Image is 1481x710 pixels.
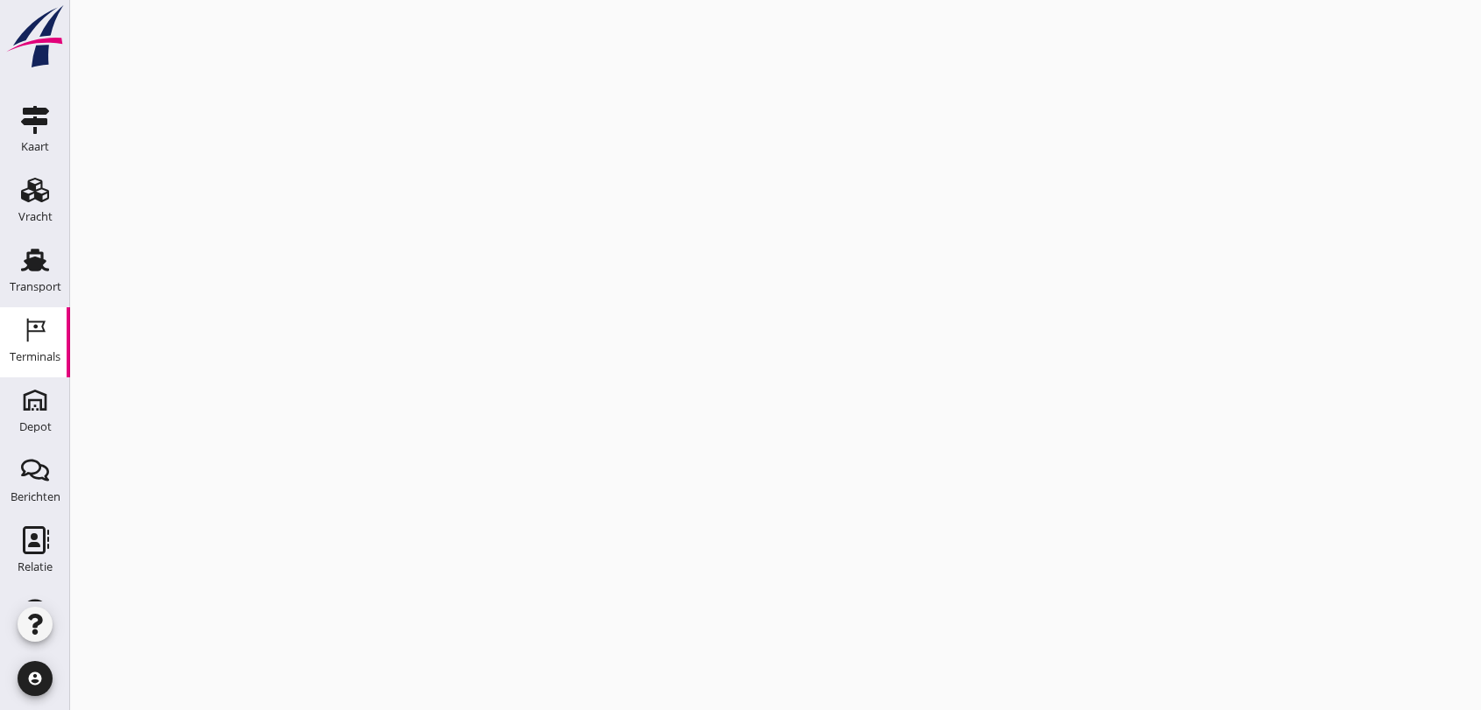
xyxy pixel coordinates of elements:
[21,141,49,152] div: Kaart
[4,4,67,69] img: logo-small.a267ee39.svg
[11,491,60,503] div: Berichten
[10,351,60,362] div: Terminals
[19,421,52,432] div: Depot
[18,561,53,573] div: Relatie
[10,281,61,292] div: Transport
[18,661,53,696] i: account_circle
[18,211,53,222] div: Vracht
